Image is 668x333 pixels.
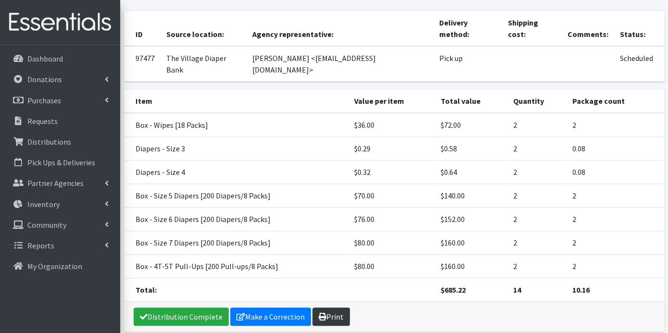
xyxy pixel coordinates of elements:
[230,308,311,326] a: Make a Correction
[507,231,567,254] td: 2
[124,207,349,231] td: Box - Size 6 Diapers [200 Diapers/8 Packs]
[4,111,116,131] a: Requests
[614,46,665,82] td: Scheduled
[567,160,665,184] td: 0.08
[502,11,562,46] th: Shipping cost:
[4,195,116,214] a: Inventory
[4,132,116,151] a: Distributions
[348,89,435,113] th: Value per item
[4,70,116,89] a: Donations
[27,220,66,230] p: Community
[433,11,502,46] th: Delivery method:
[4,91,116,110] a: Purchases
[348,254,435,278] td: $80.00
[507,184,567,207] td: 2
[161,11,247,46] th: Source location:
[567,207,665,231] td: 2
[435,89,507,113] th: Total value
[567,231,665,254] td: 2
[27,261,82,271] p: My Organization
[124,136,349,160] td: Diapers - Size 3
[247,46,433,82] td: [PERSON_NAME] <[EMAIL_ADDRESS][DOMAIN_NAME]>
[567,184,665,207] td: 2
[4,153,116,172] a: Pick Ups & Deliveries
[161,46,247,82] td: The Village Diaper Bank
[507,254,567,278] td: 2
[435,207,507,231] td: $152.00
[4,236,116,255] a: Reports
[567,113,665,137] td: 2
[4,6,116,38] img: HumanEssentials
[124,89,349,113] th: Item
[513,285,520,295] strong: 14
[27,199,60,209] p: Inventory
[435,184,507,207] td: $140.00
[124,113,349,137] td: Box - Wipes [18 Packs]
[27,74,62,84] p: Donations
[312,308,350,326] a: Print
[435,231,507,254] td: $160.00
[27,158,95,167] p: Pick Ups & Deliveries
[348,231,435,254] td: $80.00
[124,254,349,278] td: Box - 4T-5T Pull-Ups [200 Pull-ups/8 Packs]
[134,308,229,326] a: Distribution Complete
[4,173,116,193] a: Partner Agencies
[348,184,435,207] td: $70.00
[4,215,116,234] a: Community
[507,89,567,113] th: Quantity
[124,231,349,254] td: Box - Size 7 Diapers [200 Diapers/8 Packs]
[124,184,349,207] td: Box - Size 5 Diapers [200 Diapers/8 Packs]
[27,137,71,147] p: Distributions
[247,11,433,46] th: Agency representative:
[27,178,84,188] p: Partner Agencies
[348,207,435,231] td: $76.00
[614,11,665,46] th: Status:
[124,11,161,46] th: ID
[572,285,590,295] strong: 10.16
[433,46,502,82] td: Pick up
[348,136,435,160] td: $0.29
[567,254,665,278] td: 2
[435,113,507,137] td: $72.00
[124,160,349,184] td: Diapers - Size 4
[435,160,507,184] td: $0.64
[567,136,665,160] td: 0.08
[27,96,61,105] p: Purchases
[507,136,567,160] td: 2
[27,116,58,126] p: Requests
[507,113,567,137] td: 2
[348,113,435,137] td: $36.00
[136,285,157,295] strong: Total:
[435,254,507,278] td: $160.00
[562,11,614,46] th: Comments:
[27,54,63,63] p: Dashboard
[435,136,507,160] td: $0.58
[567,89,665,113] th: Package count
[507,207,567,231] td: 2
[507,160,567,184] td: 2
[441,285,466,295] strong: $685.22
[4,257,116,276] a: My Organization
[27,241,54,250] p: Reports
[124,46,161,82] td: 97477
[348,160,435,184] td: $0.32
[4,49,116,68] a: Dashboard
